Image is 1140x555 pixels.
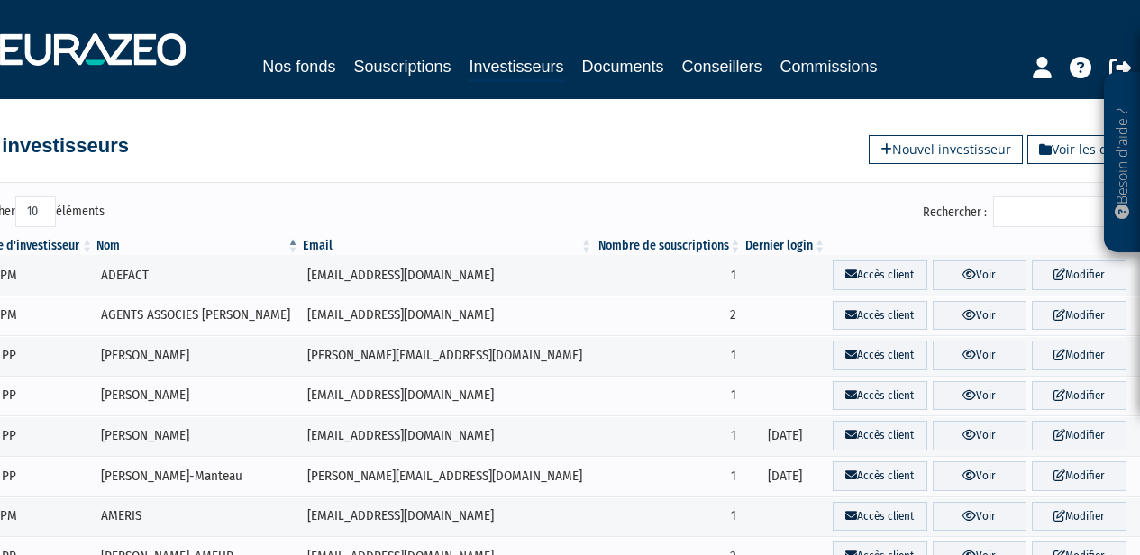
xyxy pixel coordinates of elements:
td: [DATE] [743,415,827,456]
td: [EMAIL_ADDRESS][DOMAIN_NAME] [301,255,594,296]
a: Accès client [833,502,926,532]
td: 1 [594,255,743,296]
a: Accès client [833,260,926,290]
th: Nombre de souscriptions : activer pour trier la colonne par ordre croissant [594,237,743,255]
a: Nouvel investisseur [869,135,1023,164]
a: Accès client [833,421,926,450]
td: [PERSON_NAME]-Manteau [95,456,301,496]
a: Investisseurs [469,54,563,82]
td: [EMAIL_ADDRESS][DOMAIN_NAME] [301,496,594,537]
td: [EMAIL_ADDRESS][DOMAIN_NAME] [301,415,594,456]
a: Modifier [1032,341,1126,370]
a: Voir [933,461,1026,491]
a: Accès client [833,381,926,411]
td: ADEFACT [95,255,301,296]
a: Modifier [1032,260,1126,290]
a: Modifier [1032,502,1126,532]
a: Conseillers [682,54,762,79]
td: 1 [594,415,743,456]
a: Voir [933,260,1026,290]
a: Commissions [780,54,878,79]
a: Nos fonds [262,54,335,79]
td: [DATE] [743,456,827,496]
td: 1 [594,335,743,376]
a: Souscriptions [353,54,451,79]
td: [PERSON_NAME] [95,376,301,416]
a: Accès client [833,461,926,491]
a: Voir [933,421,1026,450]
td: 1 [594,456,743,496]
td: [PERSON_NAME][EMAIL_ADDRESS][DOMAIN_NAME] [301,456,594,496]
a: Voir [933,301,1026,331]
a: Voir [933,502,1026,532]
th: Dernier login : activer pour trier la colonne par ordre croissant [743,237,827,255]
a: Modifier [1032,381,1126,411]
td: [PERSON_NAME] [95,335,301,376]
a: Accès client [833,301,926,331]
a: Modifier [1032,301,1126,331]
p: Besoin d'aide ? [1112,82,1133,244]
a: Documents [582,54,664,79]
a: Voir [933,381,1026,411]
th: Nom : activer pour trier la colonne par ordre d&eacute;croissant [95,237,301,255]
td: [EMAIL_ADDRESS][DOMAIN_NAME] [301,296,594,336]
a: Modifier [1032,461,1126,491]
td: AGENTS ASSOCIES [PERSON_NAME] [95,296,301,336]
a: Accès client [833,341,926,370]
td: [EMAIL_ADDRESS][DOMAIN_NAME] [301,376,594,416]
td: [PERSON_NAME] [95,415,301,456]
a: Modifier [1032,421,1126,450]
td: 2 [594,296,743,336]
th: Email : activer pour trier la colonne par ordre croissant [301,237,594,255]
select: Afficheréléments [15,196,56,227]
td: 1 [594,376,743,416]
td: [PERSON_NAME][EMAIL_ADDRESS][DOMAIN_NAME] [301,335,594,376]
td: 1 [594,496,743,537]
a: Voir [933,341,1026,370]
td: AMERIS [95,496,301,537]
